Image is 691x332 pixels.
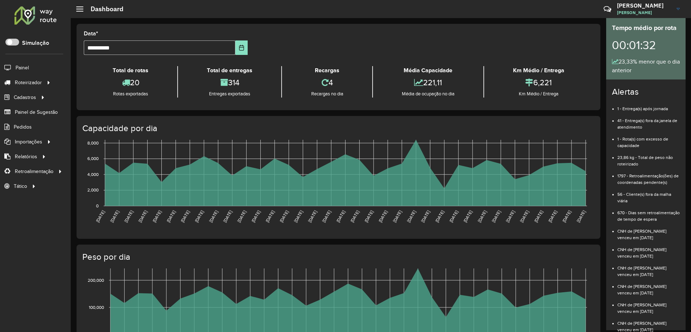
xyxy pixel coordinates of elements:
span: Tático [14,182,27,190]
label: Data [84,29,98,38]
text: [DATE] [251,210,261,223]
h2: Dashboard [83,5,123,13]
li: CNH de [PERSON_NAME] venceu em [DATE] [617,278,680,296]
li: 1 - Entrega(s) após jornada [617,100,680,112]
text: [DATE] [505,210,516,223]
label: Simulação [22,39,49,47]
text: [DATE] [194,210,204,223]
li: CNH de [PERSON_NAME] venceu em [DATE] [617,241,680,259]
text: [DATE] [434,210,445,223]
a: Contato Rápido [600,1,615,17]
text: [DATE] [378,210,388,223]
span: Painel [16,64,29,72]
text: [DATE] [576,210,586,223]
text: [DATE] [138,210,148,223]
text: [DATE] [392,210,403,223]
text: [DATE] [364,210,374,223]
li: 23,86 kg - Total de peso não roteirizado [617,149,680,167]
span: Roteirizador [15,79,42,86]
div: 23,33% menor que o dia anterior [612,57,680,75]
text: 200,000 [88,278,104,283]
span: Importações [15,138,42,146]
div: Entregas exportadas [180,90,279,98]
text: 4,000 [87,172,99,177]
li: 670 - Dias sem retroalimentação de tempo de espera [617,204,680,223]
text: [DATE] [519,210,530,223]
text: [DATE] [123,210,134,223]
li: 1 - Rota(s) com excesso de capacidade [617,130,680,149]
span: Relatórios [15,153,37,160]
text: [DATE] [208,210,219,223]
text: [DATE] [236,210,247,223]
text: 6,000 [87,156,99,161]
div: Média de ocupação no dia [375,90,482,98]
div: Recargas no dia [284,90,370,98]
text: [DATE] [321,210,332,223]
li: CNH de [PERSON_NAME] venceu em [DATE] [617,223,680,241]
text: [DATE] [349,210,360,223]
h4: Capacidade por dia [82,123,593,134]
text: [DATE] [265,210,275,223]
text: 2,000 [87,188,99,193]
text: 0 [96,203,99,208]
text: [DATE] [109,210,120,223]
text: [DATE] [166,210,176,223]
text: [DATE] [477,210,487,223]
text: [DATE] [561,210,572,223]
div: 221,11 [375,75,482,90]
span: Retroalimentação [15,168,53,175]
span: [PERSON_NAME] [617,9,671,16]
text: [DATE] [180,210,190,223]
h4: Alertas [612,87,680,97]
div: Tempo médio por rota [612,23,680,33]
text: [DATE] [406,210,417,223]
text: [DATE] [279,210,289,223]
li: 56 - Cliente(s) fora da malha viária [617,186,680,204]
div: Recargas [284,66,370,75]
text: [DATE] [222,210,233,223]
text: [DATE] [448,210,459,223]
li: 41 - Entrega(s) fora da janela de atendimento [617,112,680,130]
h3: [PERSON_NAME] [617,2,671,9]
text: [DATE] [462,210,473,223]
div: Rotas exportadas [86,90,175,98]
li: 1797 - Retroalimentação(ões) de coordenadas pendente(s) [617,167,680,186]
text: [DATE] [533,210,544,223]
text: [DATE] [547,210,558,223]
span: Painel de Sugestão [15,108,58,116]
text: [DATE] [307,210,318,223]
text: [DATE] [152,210,162,223]
text: [DATE] [491,210,501,223]
div: 314 [180,75,279,90]
div: Total de entregas [180,66,279,75]
div: Média Capacidade [375,66,482,75]
li: CNH de [PERSON_NAME] venceu em [DATE] [617,296,680,315]
text: 8,000 [87,141,99,145]
div: Km Médio / Entrega [486,90,591,98]
div: 4 [284,75,370,90]
div: 20 [86,75,175,90]
text: [DATE] [293,210,304,223]
button: Choose Date [235,40,248,55]
text: 100,000 [89,305,104,310]
text: [DATE] [420,210,431,223]
text: [DATE] [335,210,346,223]
div: 6,221 [486,75,591,90]
div: Total de rotas [86,66,175,75]
span: Cadastros [14,94,36,101]
div: 00:01:32 [612,33,680,57]
text: [DATE] [95,210,105,223]
div: Km Médio / Entrega [486,66,591,75]
span: Pedidos [14,123,32,131]
h4: Peso por dia [82,252,593,262]
li: CNH de [PERSON_NAME] venceu em [DATE] [617,259,680,278]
